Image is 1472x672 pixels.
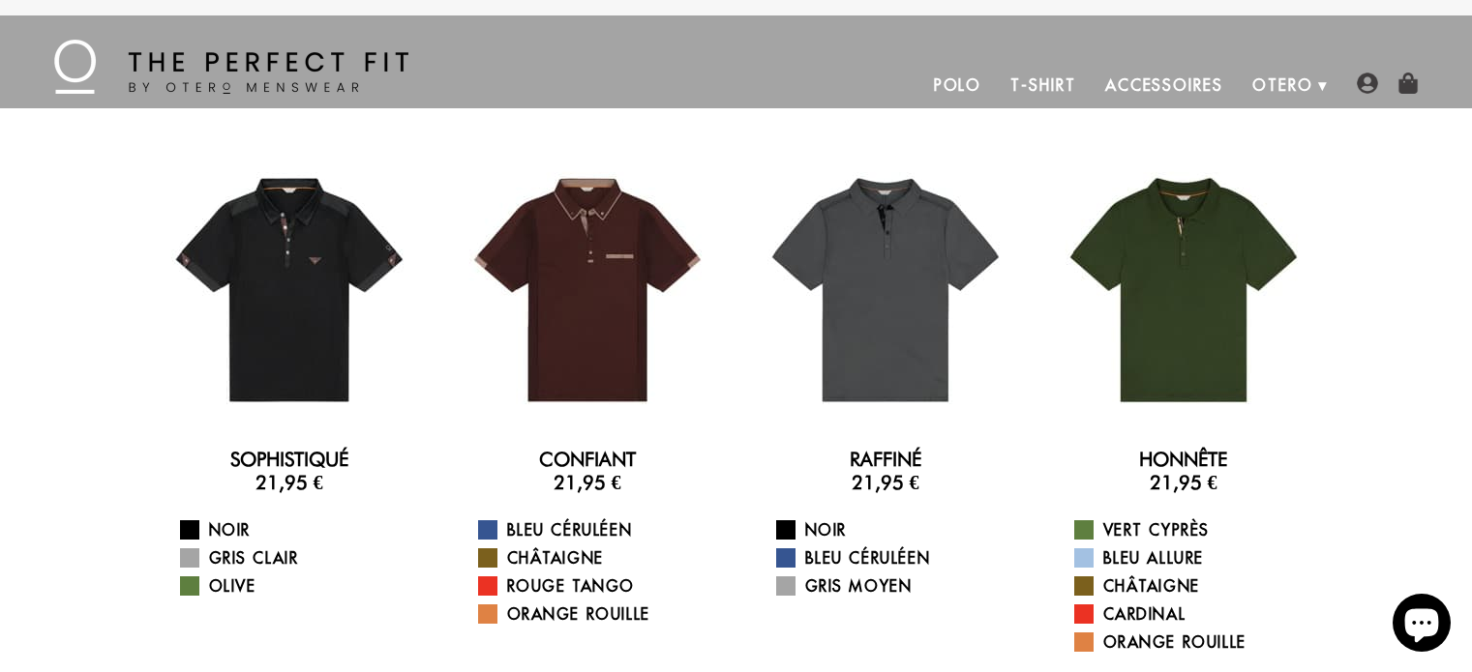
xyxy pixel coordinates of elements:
[507,548,604,568] font: Châtaigne
[919,62,997,108] a: Polo
[852,471,919,494] font: 21,95 €
[1252,75,1313,95] font: Otero
[934,75,982,95] font: Polo
[1397,73,1419,94] img: shopping-bag-icon.png
[805,576,913,596] font: Gris moyen
[805,520,847,540] font: Noir
[1091,62,1238,108] a: Accessoires
[209,520,251,540] font: Noir
[180,546,423,570] a: Gris clair
[776,518,1019,541] a: Noir
[54,40,408,94] img: La coupe parfaite - par Otero Menswear - Logo
[507,604,650,624] font: Orange rouille
[209,576,256,596] font: Olive
[507,520,633,540] font: Bleu céruléen
[478,602,721,626] a: Orange rouille
[1103,604,1187,624] font: Cardinal
[1105,75,1223,95] font: Accessoires
[209,548,299,568] font: Gris clair
[1139,448,1227,471] a: Honnête
[1074,546,1317,570] a: Bleu Allure
[1074,574,1317,598] a: Châtaigne
[554,471,621,494] font: 21,95 €
[1074,602,1317,626] a: Cardinal
[478,546,721,570] a: Châtaigne
[478,518,721,541] a: Bleu céruléen
[1074,630,1317,654] a: Orange rouille
[539,448,636,471] a: Confiant
[776,574,1019,598] a: Gris moyen
[1103,632,1247,652] font: Orange rouille
[1103,520,1211,540] font: Vert cyprès
[1103,548,1205,568] font: Bleu Allure
[478,574,721,598] a: Rouge Tango
[230,448,348,471] a: Sophistiqué
[180,518,423,541] a: Noir
[1074,518,1317,541] a: Vert cyprès
[805,548,931,568] font: Bleu céruléen
[776,546,1019,570] a: Bleu céruléen
[1238,62,1328,108] a: Otero
[1387,594,1457,657] inbox-online-store-chat: Chat de la boutique en ligne Shopify
[507,576,636,596] font: Rouge Tango
[850,448,921,471] a: Raffiné
[1357,73,1378,94] img: user-account-icon.png
[1010,75,1075,95] font: T-shirt
[1150,471,1217,494] font: 21,95 €
[996,62,1090,108] a: T-shirt
[255,471,323,494] font: 21,95 €
[1103,576,1200,596] font: Châtaigne
[180,574,423,598] a: Olive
